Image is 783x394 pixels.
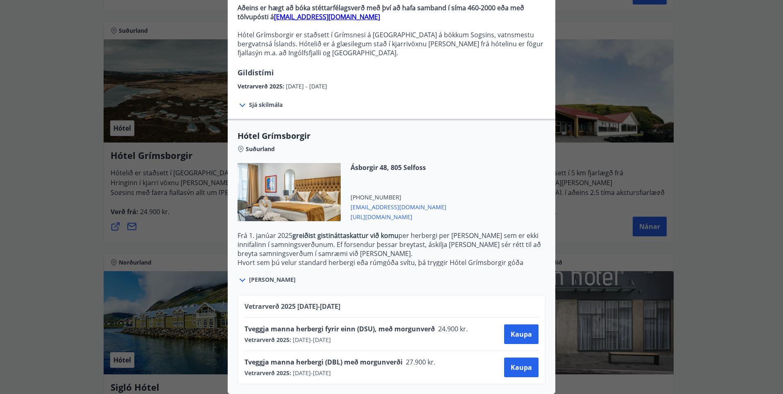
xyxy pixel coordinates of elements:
span: Vetrarverð 2025 : [238,82,286,90]
a: [EMAIL_ADDRESS][DOMAIN_NAME] [274,12,380,21]
span: Vetrarverð 2025 [DATE] - [DATE] [244,302,340,311]
span: [DATE] - [DATE] [286,82,327,90]
p: Hótel Grímsborgir er staðsett í Grímsnesi á [GEOGRAPHIC_DATA] á bökkum Sogsins, vatnsmestu bergva... [238,30,545,57]
span: Hótel Grímsborgir [238,130,545,142]
span: Suðurland [246,145,275,153]
span: [PERSON_NAME] [249,276,296,284]
span: Ásborgir 48, 805 Selfoss [351,163,446,172]
strong: greiðist gistináttaskattur við komu [292,231,398,240]
span: Sjá skilmála [249,101,283,109]
span: [EMAIL_ADDRESS][DOMAIN_NAME] [351,202,446,211]
strong: Aðeins er hægt að bóka stéttarfélagsverð með því að hafa samband í síma 460-2000 eða með tölvupós... [238,3,524,21]
span: [URL][DOMAIN_NAME] [351,211,446,221]
span: [PHONE_NUMBER] [351,193,446,202]
p: Frá 1. janúar 2025 per herbergi per [PERSON_NAME] sem er ekki innifalinn í samningsverðunum. Ef f... [238,231,545,258]
p: Hvort sem þú velur standard herbergi eða rúmgóða svítu, þá tryggir Hótel Grímsborgir góða upplifu... [238,258,545,276]
span: Gildistími [238,68,274,77]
